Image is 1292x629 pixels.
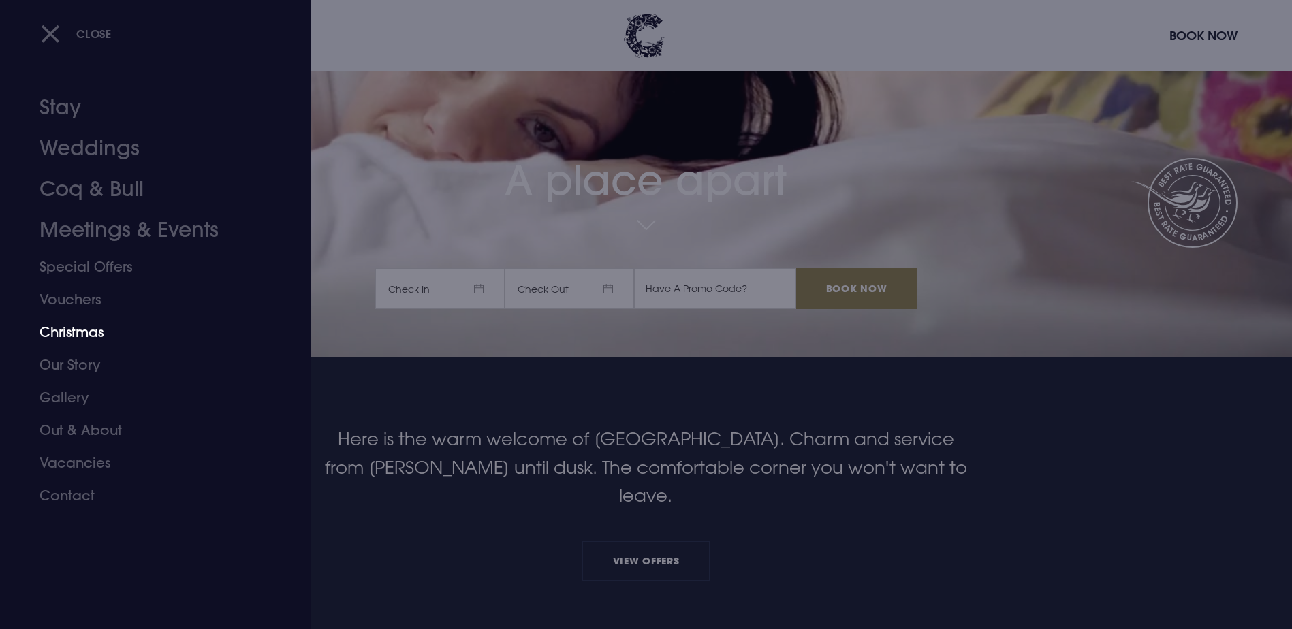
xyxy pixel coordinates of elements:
a: Weddings [40,128,255,169]
button: Close [41,20,112,48]
a: Special Offers [40,251,255,283]
a: Meetings & Events [40,210,255,251]
a: Our Story [40,349,255,381]
span: Close [76,27,112,41]
a: Out & About [40,414,255,447]
a: Vacancies [40,447,255,479]
a: Coq & Bull [40,169,255,210]
a: Vouchers [40,283,255,316]
a: Contact [40,479,255,512]
a: Gallery [40,381,255,414]
a: Christmas [40,316,255,349]
a: Stay [40,87,255,128]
